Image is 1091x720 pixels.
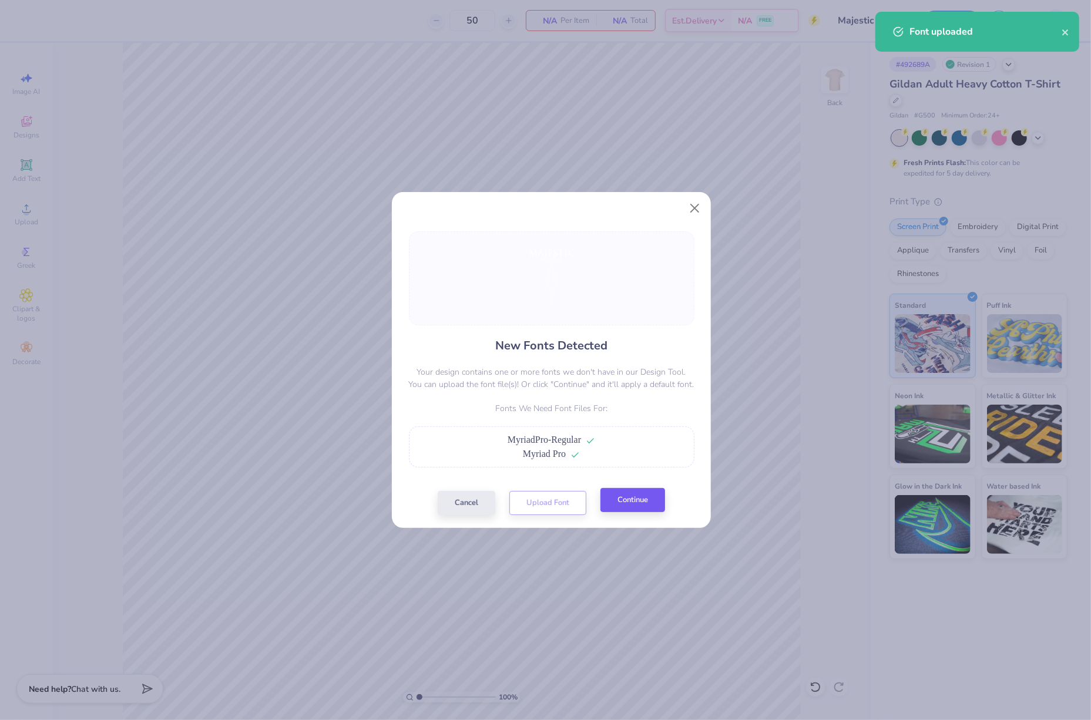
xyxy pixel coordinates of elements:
button: close [1062,25,1070,39]
button: Cancel [438,491,495,515]
div: Font uploaded [909,25,1062,39]
span: MyriadPro-Regular [508,435,581,445]
button: Close [684,197,706,219]
button: Continue [600,488,665,512]
span: Myriad Pro [523,449,566,459]
p: Fonts We Need Font Files For: [409,402,694,415]
h4: New Fonts Detected [495,337,607,354]
p: Your design contains one or more fonts we don't have in our Design Tool. You can upload the font ... [409,366,694,391]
